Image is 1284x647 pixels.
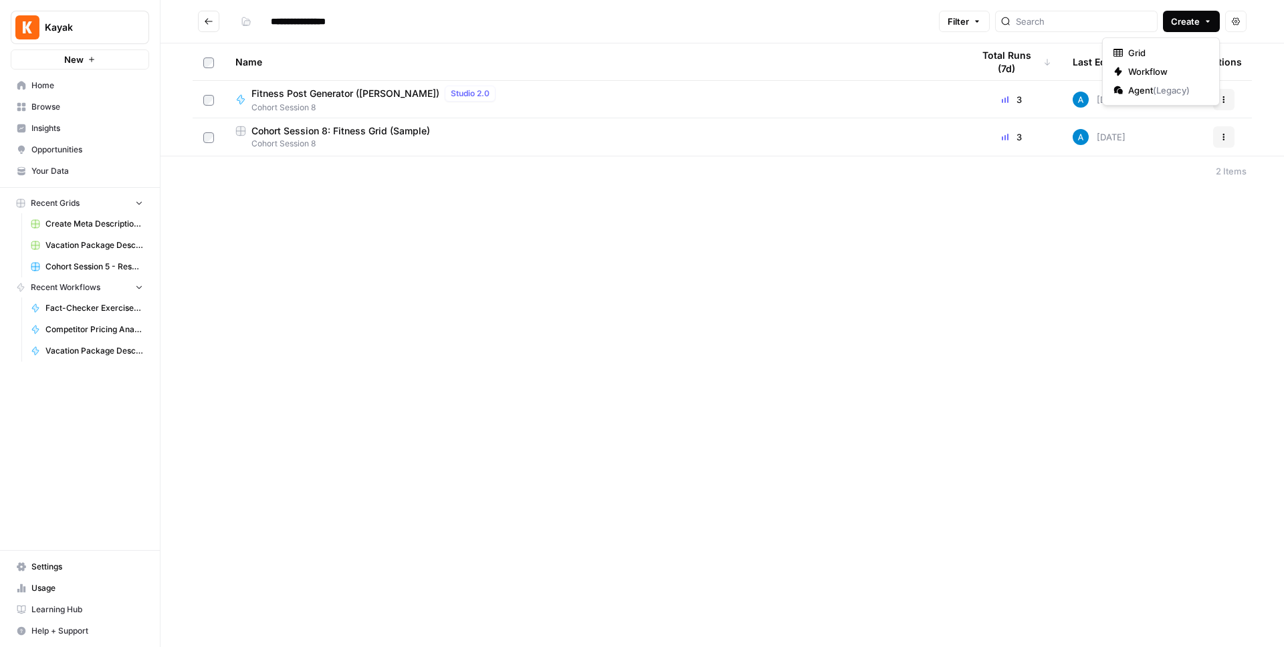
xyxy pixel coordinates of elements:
span: Vacation Package Description Generator (AndreCova) [45,345,143,357]
span: Home [31,80,143,92]
span: Create Meta Description - [PERSON_NAME] Grid [45,218,143,230]
div: Create [1102,37,1220,106]
span: Browse [31,101,143,113]
span: Cohort Session 8 [235,138,951,150]
a: Settings [11,556,149,577]
span: Recent Workflows [31,281,100,293]
button: Recent Grids [11,193,149,213]
span: Agent [1128,84,1203,97]
span: Learning Hub [31,604,143,616]
a: Vacation Package Description Generator (AndreCova) [25,340,149,362]
button: Help + Support [11,620,149,642]
span: Cohort Session 5 - Research ([PERSON_NAME]) [45,261,143,273]
span: Insights [31,122,143,134]
span: Cohort Session 8 [251,102,501,114]
a: Browse [11,96,149,118]
span: New [64,53,84,66]
a: Competitor Pricing Analysis ([PERSON_NAME]) [25,319,149,340]
a: Cohort Session 8: Fitness Grid (Sample)Cohort Session 8 [235,124,951,150]
a: Create Meta Description - [PERSON_NAME] Grid [25,213,149,235]
span: Grid [1128,46,1203,59]
img: o3cqybgnmipr355j8nz4zpq1mc6x [1073,92,1089,108]
a: Home [11,75,149,96]
a: Usage [11,577,149,599]
button: Go back [198,11,219,32]
span: ( Legacy ) [1153,85,1190,96]
div: Last Edited [1073,43,1123,80]
div: Actions [1206,43,1242,80]
a: Vacation Package Description Generator (AndreCova) Grid [25,235,149,256]
button: New [11,49,149,70]
span: Your Data [31,165,143,177]
span: Workflow [1128,65,1203,78]
a: Cohort Session 5 - Research ([PERSON_NAME]) [25,256,149,277]
span: Create [1171,15,1200,28]
span: Cohort Session 8: Fitness Grid (Sample) [251,124,430,138]
a: Opportunities [11,139,149,160]
a: Fact-Checker Exercises ([PERSON_NAME]) [25,297,149,319]
span: Vacation Package Description Generator (AndreCova) Grid [45,239,143,251]
div: 2 Items [1216,164,1247,178]
span: Filter [948,15,969,28]
div: Total Runs (7d) [972,43,1051,80]
span: Fact-Checker Exercises ([PERSON_NAME]) [45,302,143,314]
button: Workspace: Kayak [11,11,149,44]
input: Search [1016,15,1152,28]
a: Insights [11,118,149,139]
span: Help + Support [31,625,143,637]
a: Learning Hub [11,599,149,620]
div: [DATE] [1073,129,1126,145]
span: Studio 2.0 [451,88,490,100]
span: Settings [31,561,143,573]
button: Recent Workflows [11,277,149,297]
span: Recent Grids [31,197,80,209]
span: Fitness Post Generator ([PERSON_NAME]) [251,87,439,100]
img: o3cqybgnmipr355j8nz4zpq1mc6x [1073,129,1089,145]
img: Kayak Logo [15,15,39,39]
div: Name [235,43,951,80]
button: Filter [939,11,990,32]
div: 3 [972,130,1051,144]
a: Your Data [11,160,149,182]
span: Competitor Pricing Analysis ([PERSON_NAME]) [45,323,143,336]
button: Create [1163,11,1220,32]
span: Usage [31,582,143,594]
a: Fitness Post Generator ([PERSON_NAME])Studio 2.0Cohort Session 8 [235,86,951,114]
span: Opportunities [31,144,143,156]
div: [DATE] [1073,92,1126,108]
div: 3 [972,93,1051,106]
span: Kayak [45,21,126,34]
